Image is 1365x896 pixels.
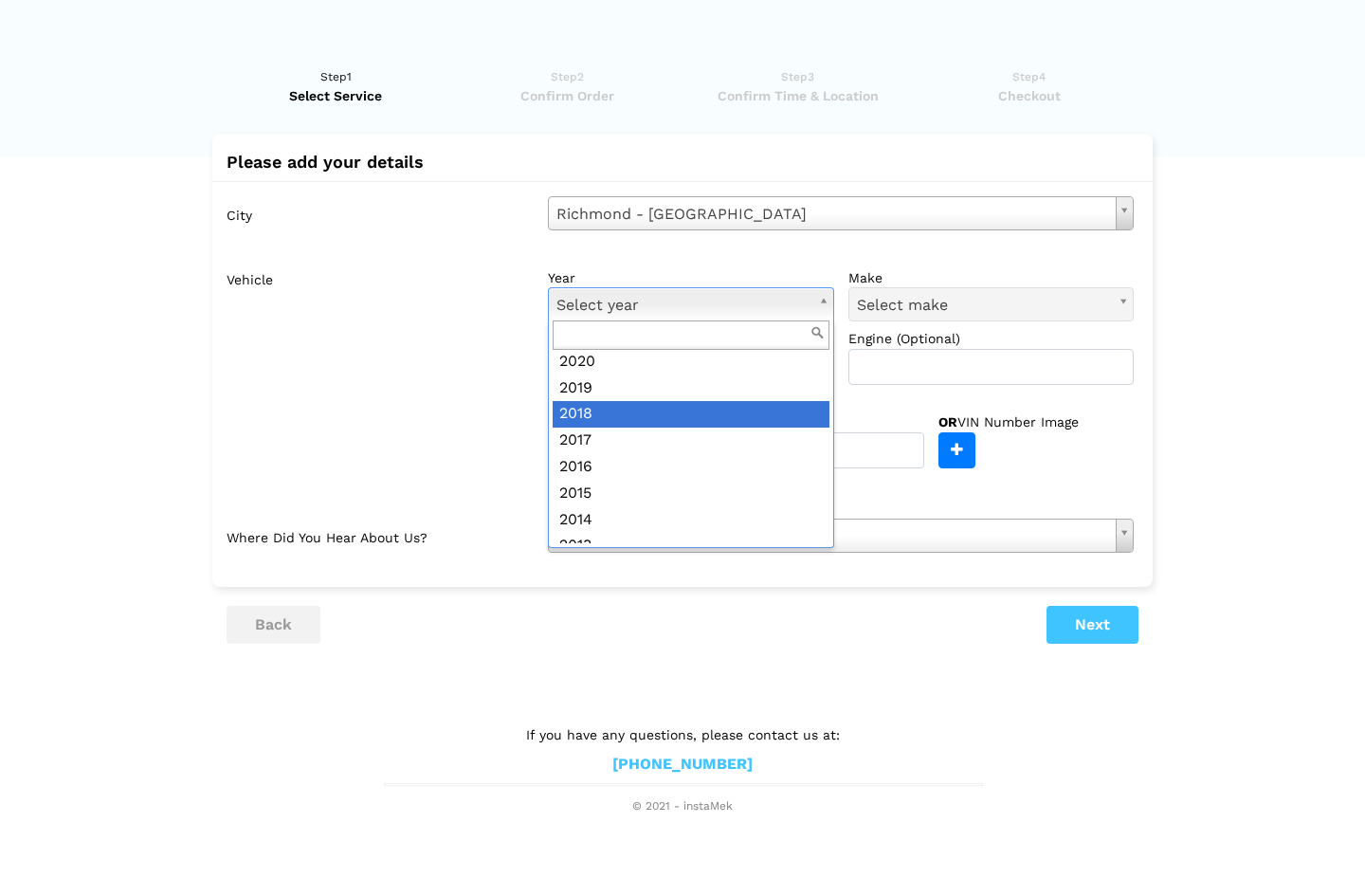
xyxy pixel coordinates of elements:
div: 2017 [553,428,829,454]
div: 2016 [553,454,829,481]
div: 2015 [553,481,829,507]
div: 2018 [553,401,829,428]
div: 2019 [553,375,829,402]
div: 2013 [553,533,829,559]
div: 2020 [553,349,829,375]
div: 2014 [553,507,829,534]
